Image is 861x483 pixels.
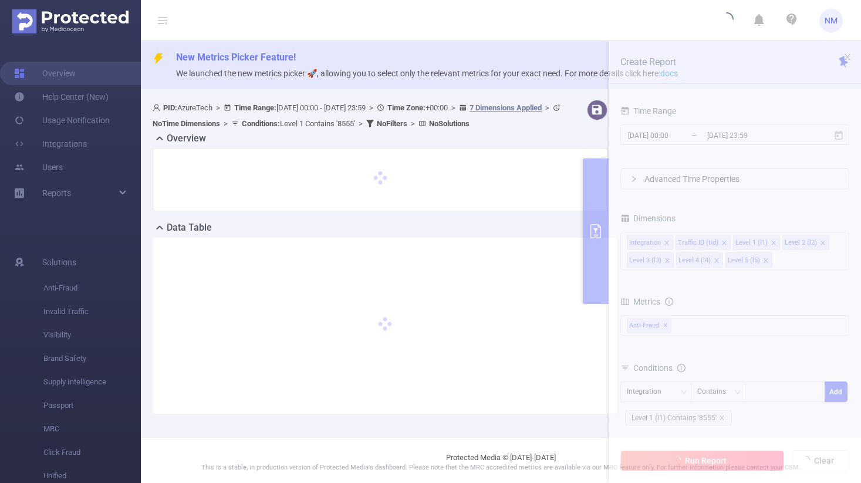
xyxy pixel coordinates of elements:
[153,119,220,128] b: No Time Dimensions
[43,347,141,370] span: Brand Safety
[43,441,141,464] span: Click Fraud
[43,300,141,323] span: Invalid Traffic
[163,103,177,112] b: PID:
[407,119,418,128] span: >
[825,9,838,32] span: NM
[43,370,141,394] span: Supply Intelligence
[176,69,678,78] span: We launched the new metrics picker 🚀, allowing you to select only the relevant metrics for your e...
[43,276,141,300] span: Anti-Fraud
[167,131,206,146] h2: Overview
[14,85,109,109] a: Help Center (New)
[170,463,832,473] p: This is a stable, in production version of Protected Media's dashboard. Please note that the MRC ...
[720,12,734,29] i: icon: loading
[153,53,164,65] i: icon: thunderbolt
[153,103,563,128] span: AzureTech [DATE] 00:00 - [DATE] 23:59 +00:00
[176,52,296,63] span: New Metrics Picker Feature!
[377,119,407,128] b: No Filters
[153,104,163,112] i: icon: user
[234,103,276,112] b: Time Range:
[448,103,459,112] span: >
[43,417,141,441] span: MRC
[212,103,224,112] span: >
[366,103,377,112] span: >
[220,119,231,128] span: >
[43,394,141,417] span: Passport
[42,251,76,274] span: Solutions
[14,62,76,85] a: Overview
[843,53,852,61] i: icon: close
[387,103,426,112] b: Time Zone:
[42,181,71,205] a: Reports
[12,9,129,33] img: Protected Media
[14,132,87,156] a: Integrations
[355,119,366,128] span: >
[660,69,678,78] a: docs
[42,188,71,198] span: Reports
[14,109,110,132] a: Usage Notification
[167,221,212,235] h2: Data Table
[542,103,553,112] span: >
[43,323,141,347] span: Visibility
[429,119,470,128] b: No Solutions
[242,119,280,128] b: Conditions :
[470,103,542,112] u: 7 Dimensions Applied
[14,156,63,179] a: Users
[242,119,355,128] span: Level 1 Contains '8555'
[843,50,852,63] button: icon: close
